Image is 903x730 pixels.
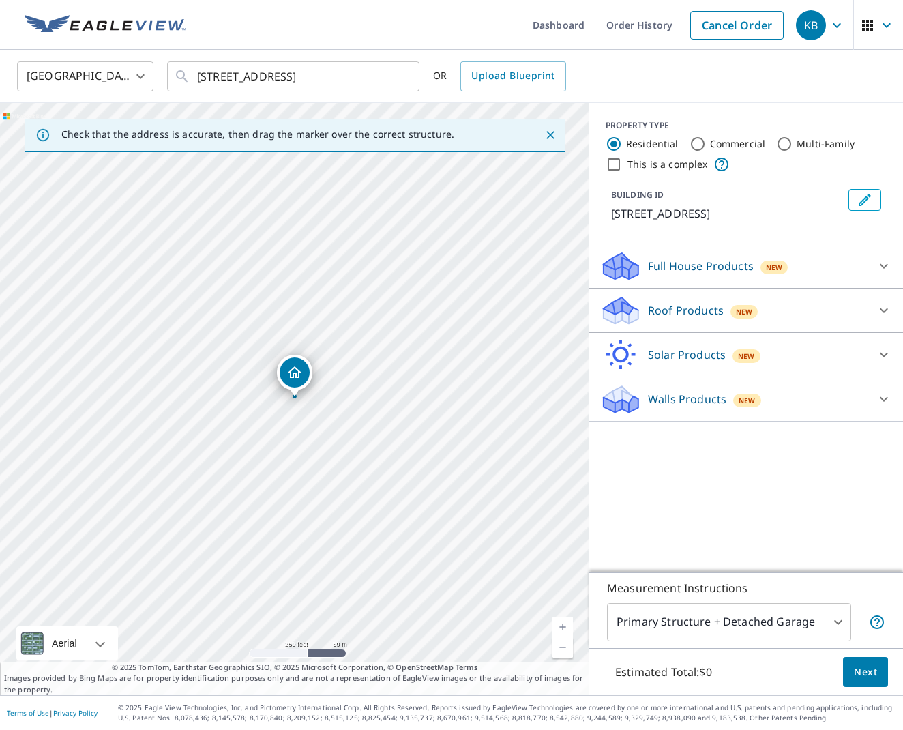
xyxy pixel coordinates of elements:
[604,657,723,687] p: Estimated Total: $0
[797,137,855,151] label: Multi-Family
[690,11,784,40] a: Cancel Order
[542,126,559,144] button: Close
[843,657,888,688] button: Next
[7,709,98,717] p: |
[600,294,892,327] div: Roof ProductsNew
[606,119,887,132] div: PROPERTY TYPE
[7,708,49,718] a: Terms of Use
[112,662,478,673] span: © 2025 TomTom, Earthstar Geographics SIO, © 2025 Microsoft Corporation, ©
[626,137,679,151] label: Residential
[766,262,782,273] span: New
[61,128,454,141] p: Check that the address is accurate, then drag the marker over the correct structure.
[396,662,453,672] a: OpenStreetMap
[53,708,98,718] a: Privacy Policy
[627,158,708,171] label: This is a complex
[796,10,826,40] div: KB
[854,664,877,681] span: Next
[738,351,754,362] span: New
[277,355,312,397] div: Dropped pin, building 1, Residential property, 419 Little Noyac Path Water Mill, NY 11976
[460,61,565,91] a: Upload Blueprint
[869,614,885,630] span: Your report will include the primary structure and a detached garage if one exists.
[456,662,478,672] a: Terms
[739,395,755,406] span: New
[433,61,566,91] div: OR
[552,617,573,637] a: Current Level 17, Zoom In
[600,383,892,415] div: Walls ProductsNew
[552,637,573,658] a: Current Level 17, Zoom Out
[600,338,892,371] div: Solar ProductsNew
[648,347,726,363] p: Solar Products
[648,391,726,407] p: Walls Products
[710,137,766,151] label: Commercial
[118,703,896,723] p: © 2025 Eagle View Technologies, Inc. and Pictometry International Corp. All Rights Reserved. Repo...
[16,626,118,660] div: Aerial
[736,306,752,317] span: New
[471,68,554,85] span: Upload Blueprint
[611,205,843,222] p: [STREET_ADDRESS]
[600,250,892,282] div: Full House ProductsNew
[607,603,851,641] div: Primary Structure + Detached Garage
[848,189,881,211] button: Edit building 1
[611,189,664,201] p: BUILDING ID
[648,302,724,319] p: Roof Products
[25,15,186,35] img: EV Logo
[648,258,754,274] p: Full House Products
[197,57,391,96] input: Search by address or latitude-longitude
[17,57,153,96] div: [GEOGRAPHIC_DATA]
[607,580,885,596] p: Measurement Instructions
[48,626,81,660] div: Aerial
